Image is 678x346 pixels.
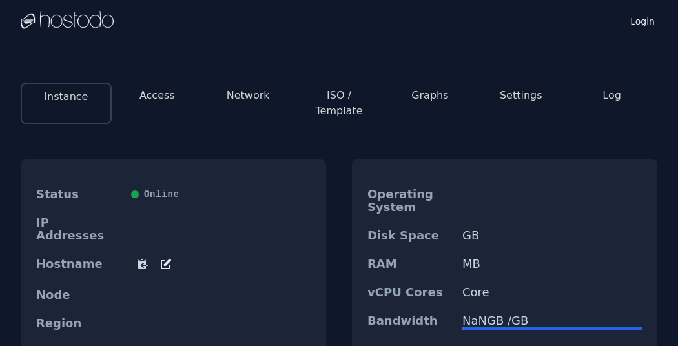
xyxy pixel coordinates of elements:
div: NaN GB / GB [462,314,642,327]
dd: MB [462,258,642,270]
dt: RAM [367,258,452,270]
a: Login [628,12,657,28]
dt: Hostname [36,258,121,273]
button: Instance [44,89,88,105]
img: Logo [21,11,114,30]
dt: Disk Space [367,229,452,242]
button: Network [227,88,270,103]
button: Log [602,88,621,103]
dd: Core [462,286,642,299]
dd: GB [462,229,642,242]
dt: Operating System [367,188,452,214]
dt: Status [36,188,121,201]
dt: Node [36,289,121,301]
dt: IP Addresses [36,216,121,242]
dt: vCPU Cores [367,286,452,299]
dt: Bandwidth [367,314,452,330]
button: Settings [500,88,542,103]
button: Graphs [411,88,448,103]
button: ISO / Template [304,88,375,119]
div: Online [131,188,311,201]
dt: Region [36,317,121,330]
button: Access [139,88,175,103]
